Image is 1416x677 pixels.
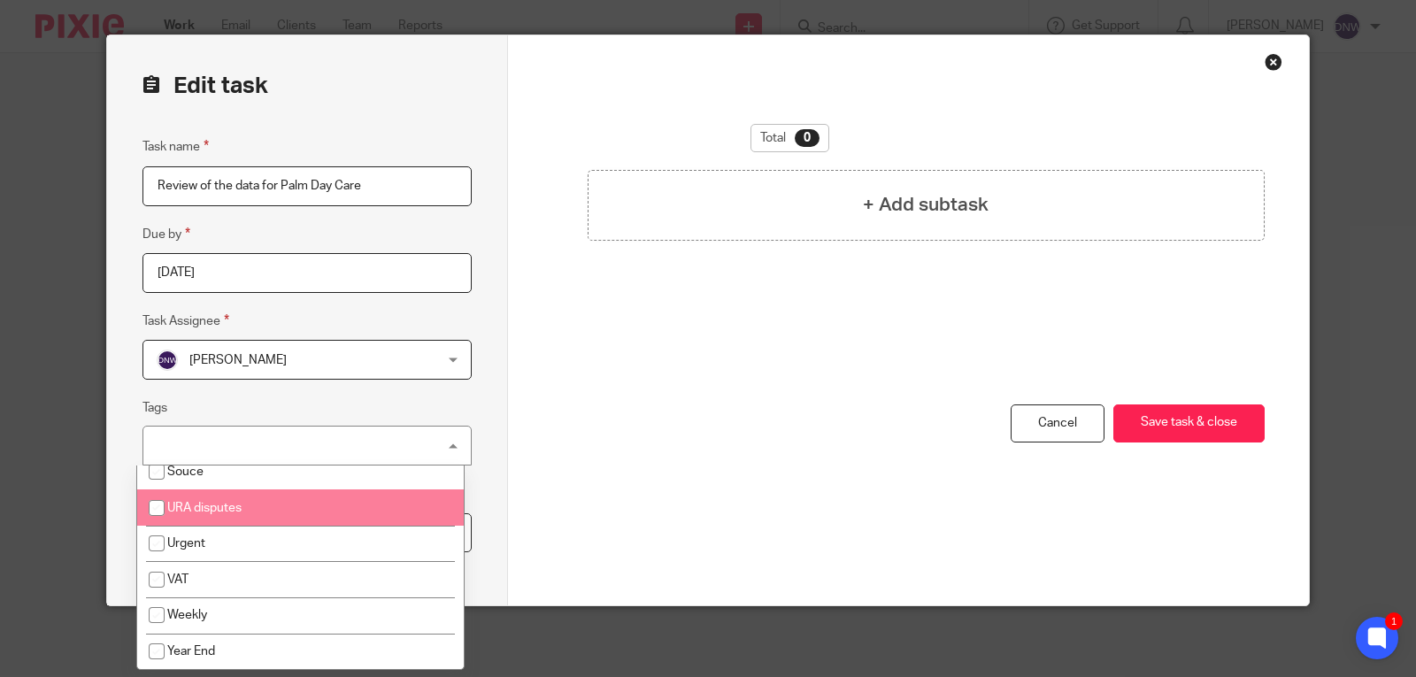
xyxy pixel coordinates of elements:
span: URA disputes [167,502,242,514]
div: 1 [1385,612,1403,630]
h2: Edit task [142,71,472,101]
a: Cancel [1011,404,1104,442]
h4: + Add subtask [863,191,989,219]
span: VAT [167,573,189,586]
label: Tags [142,399,167,417]
span: [PERSON_NAME] [189,354,287,366]
img: svg%3E [157,350,178,371]
span: Urgent [167,537,205,550]
label: Task Assignee [142,311,229,331]
label: Task name [142,136,209,157]
div: Total [750,124,829,152]
input: Pick a date [142,253,472,293]
label: Due by [142,224,190,244]
div: 0 [795,129,820,147]
button: Save task & close [1113,404,1265,442]
span: Weekly [167,609,207,621]
div: Close this dialog window [1265,53,1282,71]
span: Souce [167,465,204,478]
span: Year End [167,645,215,658]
